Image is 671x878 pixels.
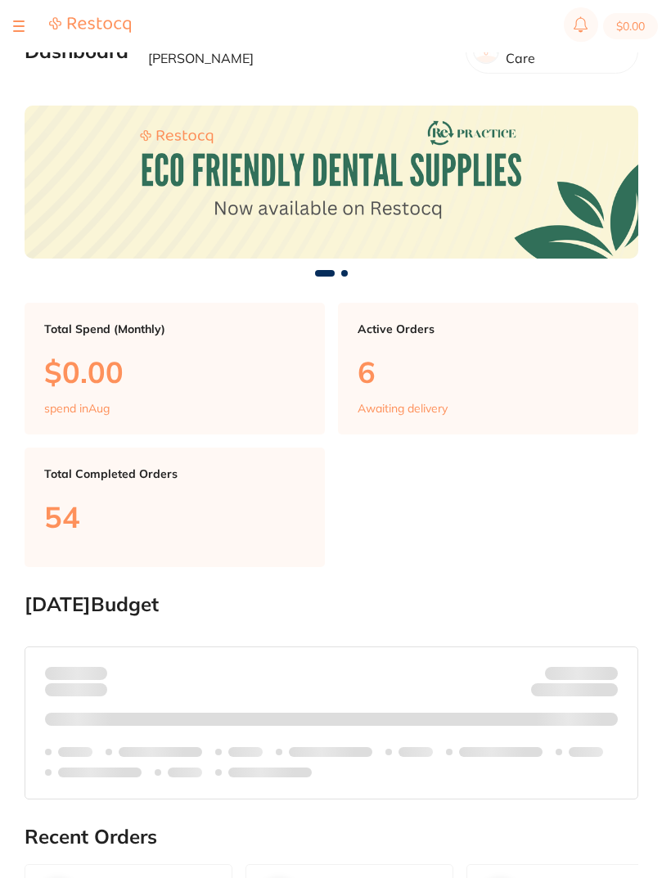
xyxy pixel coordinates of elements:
[25,40,128,63] h2: Dashboard
[168,766,202,779] p: Labels
[45,680,107,700] p: month
[49,16,131,36] a: Restocq Logo
[228,745,263,759] p: Labels
[25,593,638,616] h2: [DATE] Budget
[589,686,618,700] strong: $0.00
[148,36,453,66] p: Welcome back, [PERSON_NAME] [PERSON_NAME]
[45,667,107,680] p: Spent:
[531,680,618,700] p: Remaining:
[338,303,638,435] a: Active Orders6Awaiting delivery
[358,322,619,335] p: Active Orders
[586,666,618,681] strong: $NaN
[358,355,619,389] p: 6
[44,355,305,389] p: $0.00
[459,745,543,759] p: Labels extended
[25,303,325,435] a: Total Spend (Monthly)$0.00spend inAug
[44,402,110,415] p: spend in Aug
[569,745,603,759] p: Labels
[49,16,131,34] img: Restocq Logo
[25,448,325,566] a: Total Completed Orders54
[358,402,448,415] p: Awaiting delivery
[58,745,92,759] p: Labels
[25,106,638,259] img: Dashboard
[79,666,107,681] strong: $0.00
[603,13,658,39] button: $0.00
[44,322,305,335] p: Total Spend (Monthly)
[119,745,202,759] p: Labels extended
[506,36,624,66] p: Riviera Dental Care
[44,467,305,480] p: Total Completed Orders
[289,745,372,759] p: Labels extended
[399,745,433,759] p: Labels
[25,826,638,849] h2: Recent Orders
[58,766,142,779] p: Labels extended
[545,667,618,680] p: Budget:
[44,500,305,534] p: 54
[228,766,312,779] p: Labels extended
